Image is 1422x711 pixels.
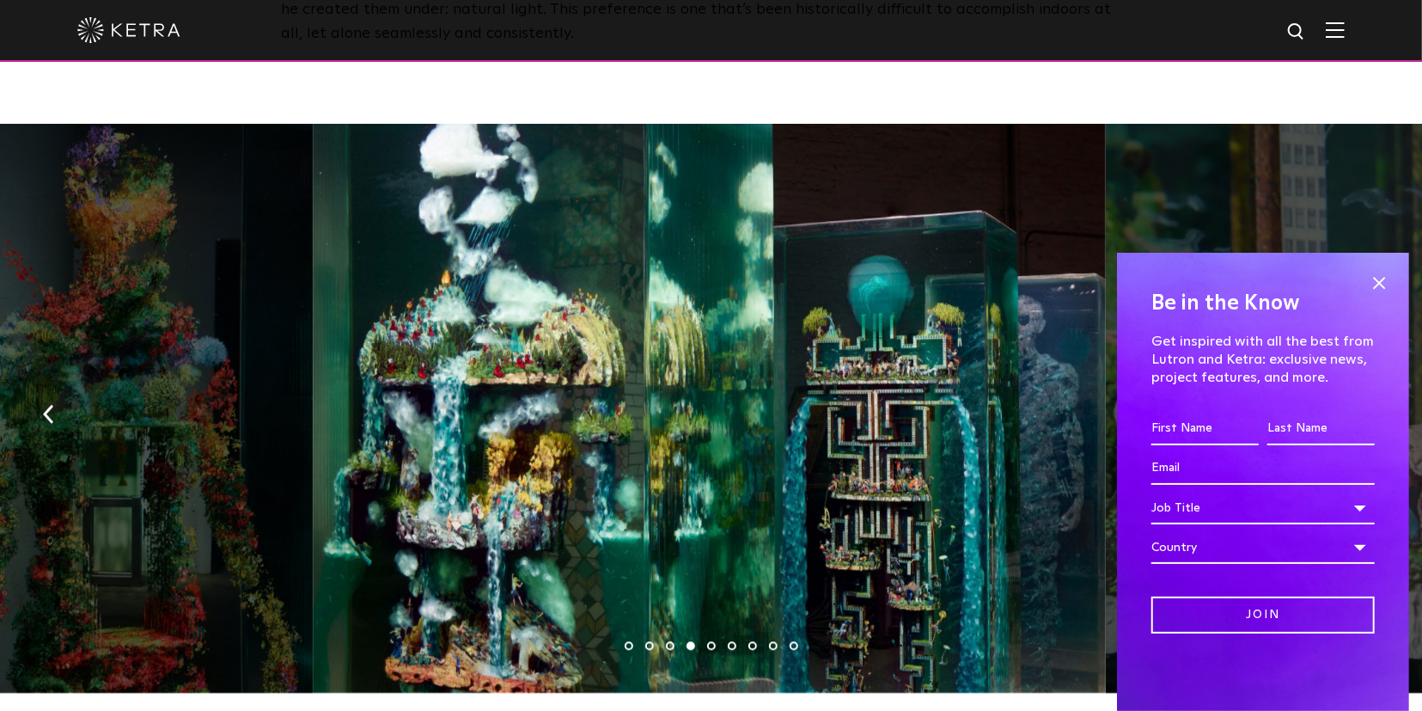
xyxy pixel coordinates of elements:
h4: Be in the Know [1151,287,1375,320]
img: Hamburger%20Nav.svg [1326,21,1345,38]
input: Join [1151,597,1375,634]
div: Job Title [1151,492,1375,524]
img: ketra-logo-2019-white [77,17,180,43]
img: search icon [1286,21,1308,43]
p: Get inspired with all the best from Lutron and Ketra: exclusive news, project features, and more. [1151,333,1375,386]
img: arrow-left-black.svg [43,404,54,423]
input: Email [1151,452,1375,485]
input: Last Name [1267,413,1375,445]
div: Country [1151,531,1375,564]
input: First Name [1151,413,1259,445]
